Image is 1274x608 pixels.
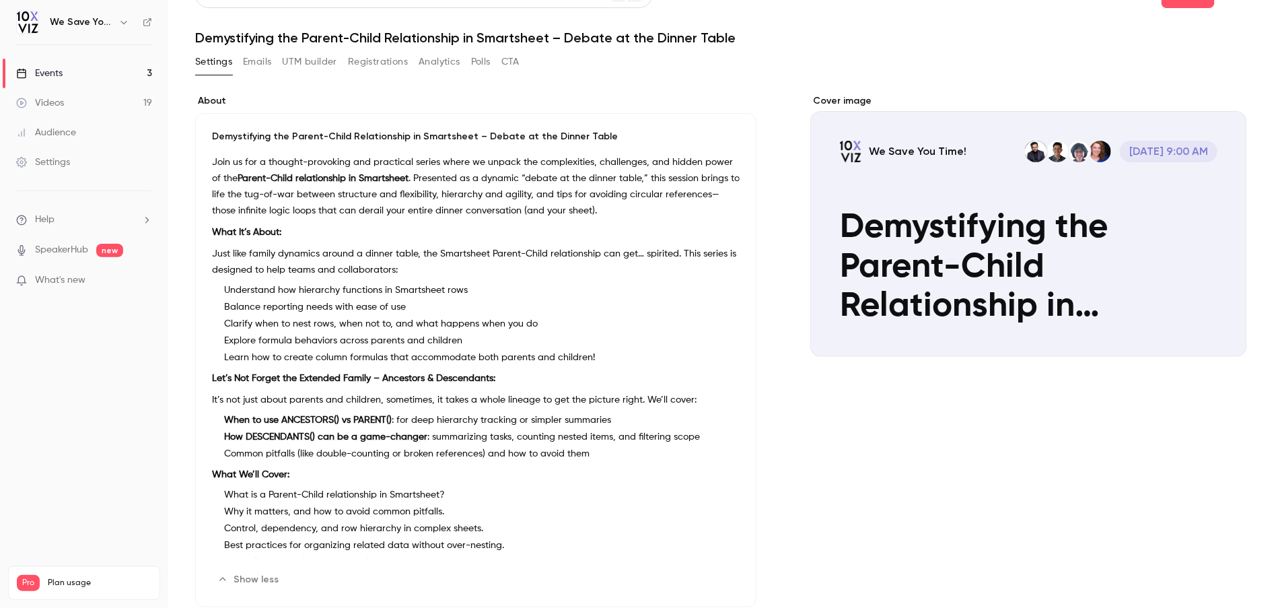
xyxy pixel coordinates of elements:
a: SpeakerHub [35,243,88,257]
button: Demystifying the Parent-Child Relationship in Smartsheet – Debate at the Dinner Table We Save You... [1209,319,1236,346]
button: Registrations [348,51,408,73]
p: It’s not just about parents and children, sometimes, it takes a whole lineage to get the picture ... [212,392,740,408]
button: Show less [212,569,287,590]
li: Why it matters, and how to avoid common pitfalls. [219,505,740,519]
li: Understand how hierarchy functions in Smartsheet rows [219,283,740,298]
div: Settings [16,156,70,169]
strong: What It’s About: [212,228,281,237]
li: Common pitfalls (like double-counting or broken references) and how to avoid them [219,447,740,461]
span: Pro [17,575,40,591]
strong: Parent-Child relationship in Smartsheet [238,174,409,183]
button: Emails [243,51,271,73]
button: CTA [501,51,520,73]
span: new [96,244,123,257]
li: Best practices for organizing related data without over-nesting. [219,539,740,553]
iframe: Noticeable Trigger [136,275,152,287]
li: Control, dependency, and row hierarchy in complex sheets. [219,522,740,536]
p: Just like family dynamics around a dinner table, the Smartsheet Parent-Child relationship can get... [212,246,740,278]
li: What is a Parent-Child relationship in Smartsheet? [219,488,740,502]
strong: Let’s Not Forget the Extended Family – Ancestors & Descendants: [212,374,495,383]
div: Videos [16,96,64,110]
button: Polls [471,51,491,73]
button: UTM builder [283,51,337,73]
span: What's new [35,273,85,288]
label: About [195,94,756,108]
h6: We Save You Time! [50,15,113,29]
p: Videos [17,591,42,603]
li: : summarizing tasks, counting nested items, and filtering scope [219,430,740,444]
div: Events [16,67,63,80]
li: Explore formula behaviors across parents and children [219,334,740,348]
img: We Save You Time! [17,11,38,33]
li: Balance reporting needs with ease of use [219,300,740,314]
p: Demystifying the Parent-Child Relationship in Smartsheet – Debate at the Dinner Table [212,130,740,143]
p: Join us for a thought-provoking and practical series where we unpack the complexities, challenges... [212,154,740,219]
li: How roll-up formulas, conditional formatting, and automations behave in nested rows. [219,555,740,570]
p: / 150 [126,591,151,603]
strong: How DESCENDANTS() can be a game-changer [224,432,427,442]
button: Analytics [419,51,460,73]
strong: What We’ll Cover: [212,470,289,479]
span: Help [35,213,55,227]
h1: Demystifying the Parent-Child Relationship in Smartsheet – Debate at the Dinner Table [195,30,1247,46]
li: help-dropdown-opener [16,213,152,227]
section: Cover image [810,94,1247,357]
span: 19 [126,593,133,601]
button: Settings [195,51,232,73]
li: Clarify when to nest rows, when not to, and what happens when you do [219,317,740,331]
label: Cover image [810,94,1247,108]
li: : for deep hierarchy tracking or simpler summaries [219,413,740,428]
li: Learn how to create column formulas that accommodate both parents and children! [219,351,740,365]
strong: When to use ANCESTORS() vs PARENT() [224,415,392,425]
span: Plan usage [48,578,151,588]
div: Audience [16,126,76,139]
